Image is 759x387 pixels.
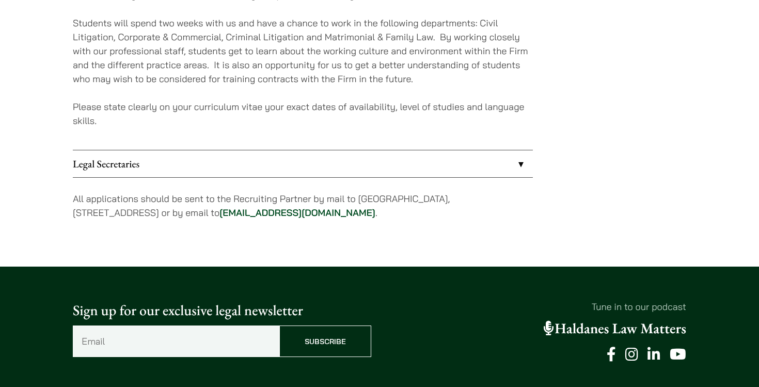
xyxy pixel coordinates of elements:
p: Please state clearly on your curriculum vitae your exact dates of availability, level of studies ... [73,100,533,128]
a: Legal Secretaries [73,150,533,177]
input: Subscribe [279,326,371,357]
a: [EMAIL_ADDRESS][DOMAIN_NAME] [219,207,375,219]
a: Haldanes Law Matters [544,319,686,338]
p: Students will spend two weeks with us and have a chance to work in the following departments: Civ... [73,16,533,86]
input: Email [73,326,279,357]
p: Tune in to our podcast [388,300,686,314]
p: All applications should be sent to the Recruiting Partner by mail to [GEOGRAPHIC_DATA], [STREET_A... [73,192,533,220]
p: Sign up for our exclusive legal newsletter [73,300,371,321]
